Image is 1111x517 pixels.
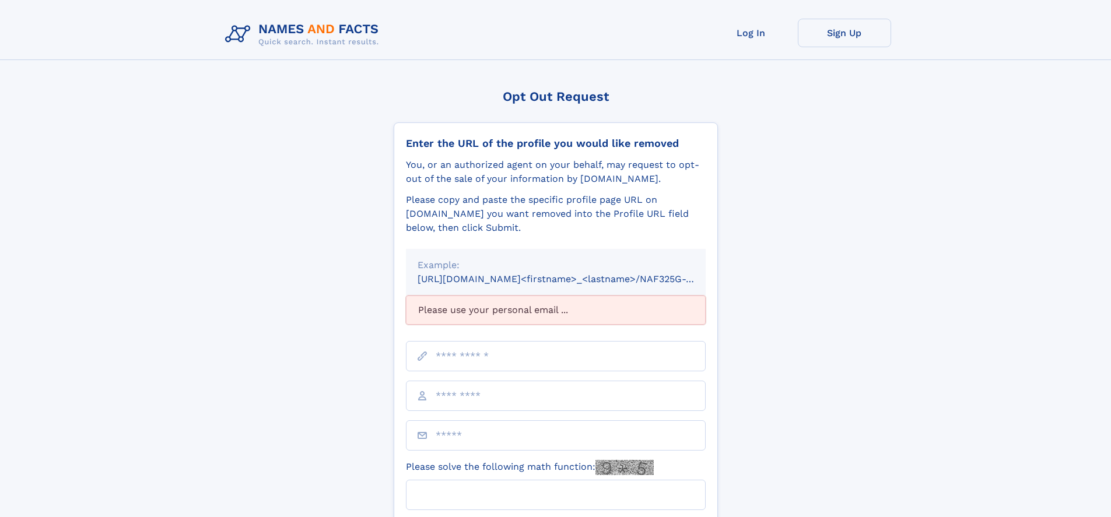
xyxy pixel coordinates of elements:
div: Enter the URL of the profile you would like removed [406,137,706,150]
div: Opt Out Request [394,89,718,104]
div: Please copy and paste the specific profile page URL on [DOMAIN_NAME] you want removed into the Pr... [406,193,706,235]
a: Log In [705,19,798,47]
div: Example: [418,258,694,272]
label: Please solve the following math function: [406,460,654,475]
img: Logo Names and Facts [220,19,388,50]
div: You, or an authorized agent on your behalf, may request to opt-out of the sale of your informatio... [406,158,706,186]
small: [URL][DOMAIN_NAME]<firstname>_<lastname>/NAF325G-xxxxxxxx [418,273,728,284]
div: Please use your personal email ... [406,296,706,325]
a: Sign Up [798,19,891,47]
